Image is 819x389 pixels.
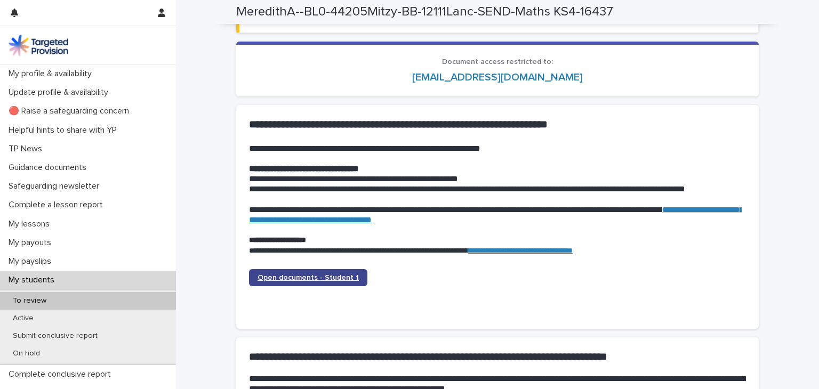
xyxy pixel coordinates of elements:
[4,296,55,305] p: To review
[258,274,359,281] span: Open documents - Student 1
[412,72,583,83] a: [EMAIL_ADDRESS][DOMAIN_NAME]
[4,87,117,98] p: Update profile & availability
[4,219,58,229] p: My lessons
[442,58,553,66] span: Document access restricted to:
[4,275,63,285] p: My students
[249,269,367,286] a: Open documents - Student 1
[4,163,95,173] p: Guidance documents
[4,181,108,191] p: Safeguarding newsletter
[4,256,60,266] p: My payslips
[9,35,68,56] img: M5nRWzHhSzIhMunXDL62
[4,144,51,154] p: TP News
[4,349,49,358] p: On hold
[4,331,106,341] p: Submit conclusive report
[4,200,111,210] p: Complete a lesson report
[4,238,60,248] p: My payouts
[4,106,138,116] p: 🔴 Raise a safeguarding concern
[4,125,125,135] p: Helpful hints to share with YP
[4,314,42,323] p: Active
[4,69,100,79] p: My profile & availability
[4,369,119,379] p: Complete conclusive report
[236,4,613,20] h2: MeredithA--BL0-44205Mitzy-BB-12111Lanc-SEND-Maths KS4-16437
